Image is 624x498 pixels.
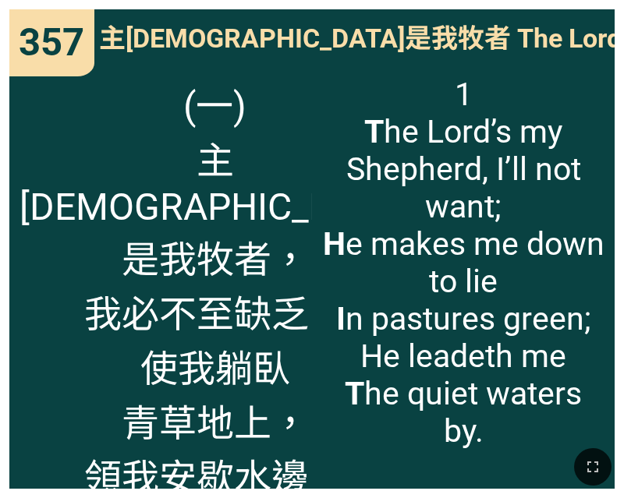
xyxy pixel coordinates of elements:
span: 357 [19,20,84,65]
b: T [364,113,384,150]
b: H [323,225,346,263]
span: 1 he Lord’s my Shepherd, I’ll not want; e makes me down to lie n pastures green; He leadeth me he... [322,76,604,450]
b: I [336,300,346,337]
b: T [345,375,364,412]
